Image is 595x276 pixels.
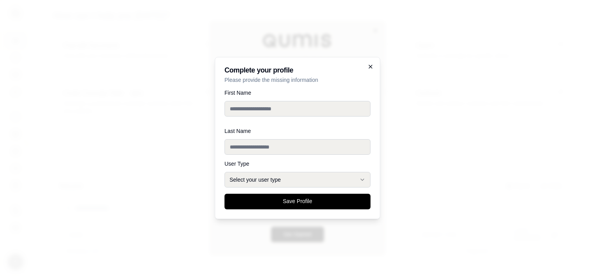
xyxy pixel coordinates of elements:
h2: Complete your profile [225,67,371,74]
label: User Type [225,161,371,166]
p: Please provide the missing information [225,76,371,84]
button: Save Profile [225,194,371,209]
label: First Name [225,90,371,96]
label: Last Name [225,128,371,134]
